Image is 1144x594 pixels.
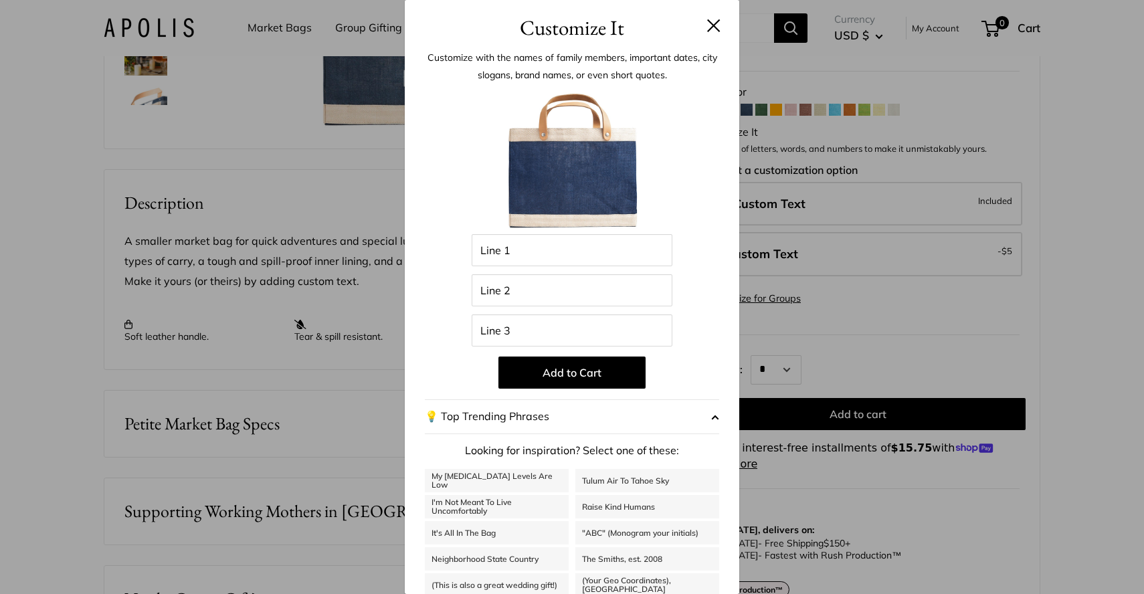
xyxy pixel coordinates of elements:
a: Neighborhood State Country [425,547,569,571]
a: "ABC" (Monogram your initials) [575,521,719,544]
button: 💡 Top Trending Phrases [425,399,719,434]
a: I'm Not Meant To Live Uncomfortably [425,495,569,518]
button: Add to Cart [498,357,646,389]
h3: Customize It [425,12,719,43]
a: Raise Kind Humans [575,495,719,518]
a: My [MEDICAL_DATA] Levels Are Low [425,469,569,492]
a: It's All In The Bag [425,521,569,544]
img: BlankForCustomizer_PMB_Navy.jpg [498,87,646,234]
p: Customize with the names of family members, important dates, city slogans, brand names, or even s... [425,49,719,84]
p: Looking for inspiration? Select one of these: [425,441,719,461]
a: The Smiths, est. 2008 [575,547,719,571]
a: Tulum Air To Tahoe Sky [575,469,719,492]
